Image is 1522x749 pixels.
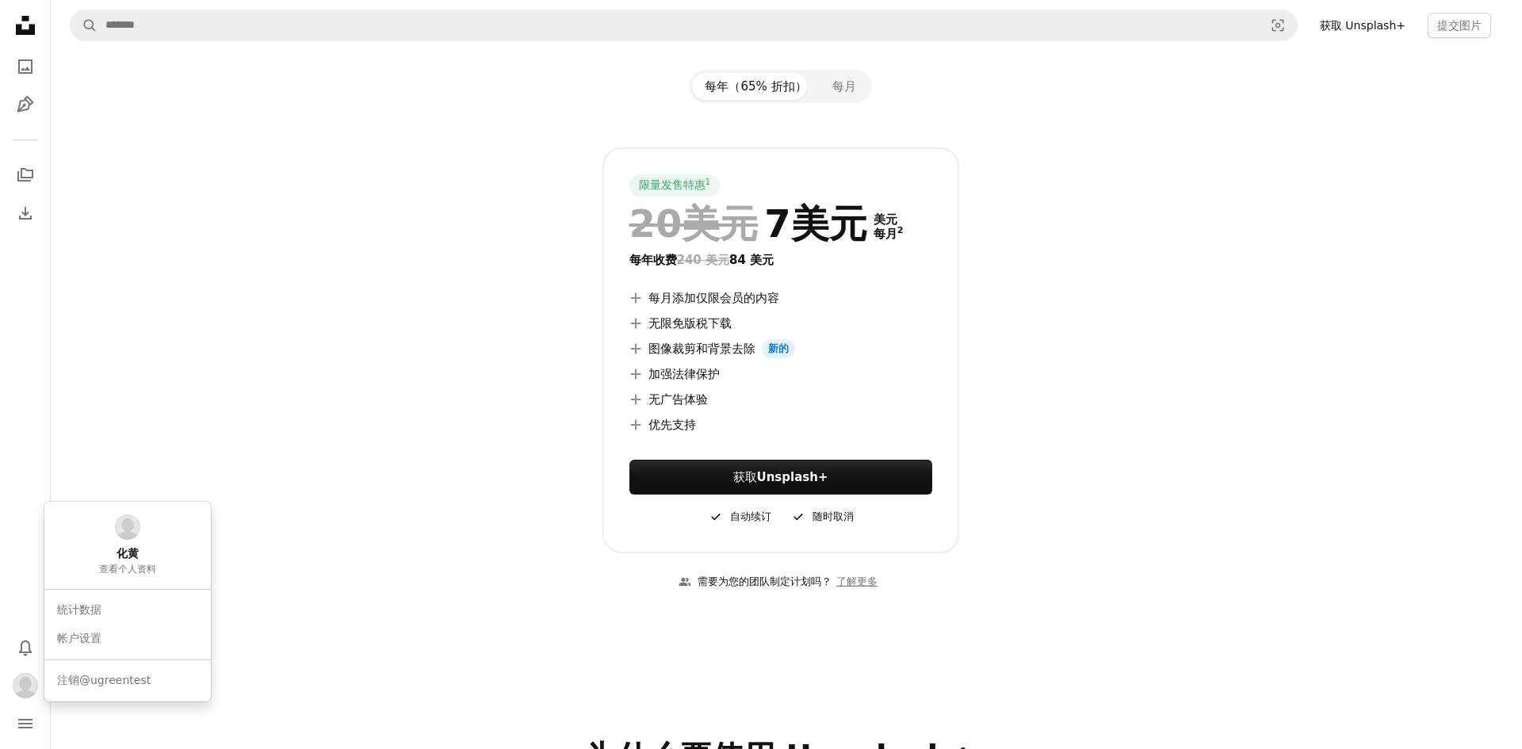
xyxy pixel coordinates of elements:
[57,674,151,686] font: 注销@ugreentest
[57,603,101,616] font: 统计数据
[44,502,211,701] div: 轮廓
[57,632,101,644] font: 帐户设置
[115,514,140,540] img: 用户 hua huang 的头像
[13,673,38,698] img: 用户 hua huang 的头像
[99,564,156,575] font: 查看个人资料
[10,670,41,701] button: 轮廓
[117,547,139,560] font: 化黄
